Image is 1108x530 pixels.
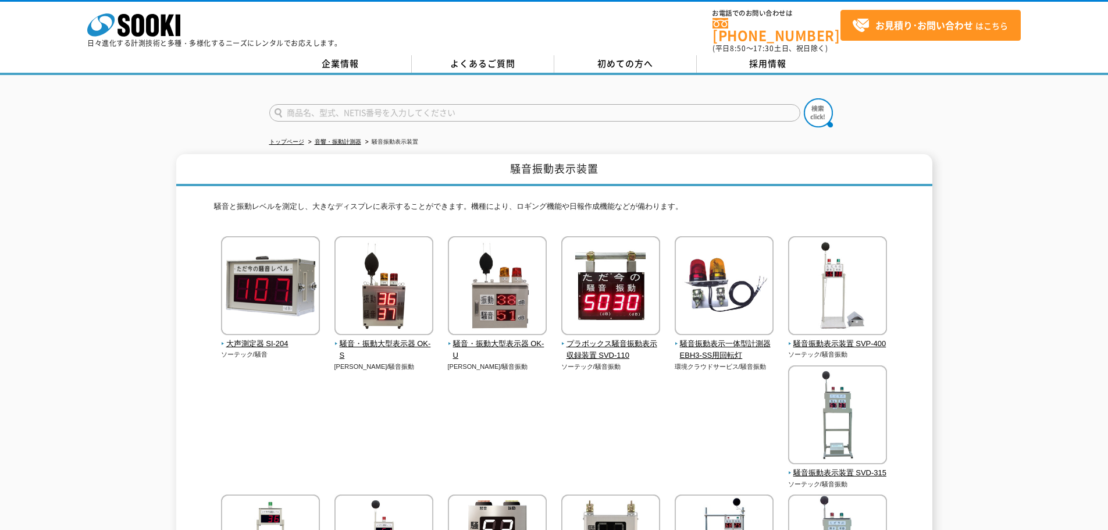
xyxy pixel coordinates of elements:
[334,338,434,362] span: 騒音・振動大型表示器 OK-S
[788,236,887,338] img: 騒音振動表示装置 SVP-400
[554,55,697,73] a: 初めての方へ
[334,236,433,338] img: 騒音・振動大型表示器 OK-S
[804,98,833,127] img: btn_search.png
[412,55,554,73] a: よくあるご質問
[221,236,320,338] img: 大声測定器 SI-204
[221,327,320,350] a: 大声測定器 SI-204
[315,138,361,145] a: 音響・振動計測器
[788,365,887,467] img: 騒音振動表示装置 SVD-315
[87,40,342,47] p: 日々進化する計測技術と多種・多様化するニーズにレンタルでお応えします。
[753,43,774,54] span: 17:30
[269,104,800,122] input: 商品名、型式、NETIS番号を入力してください
[597,57,653,70] span: 初めての方へ
[788,350,888,360] p: ソーテック/騒音振動
[221,350,320,360] p: ソーテック/騒音
[675,362,774,372] p: 環境クラウドサービス/騒音振動
[697,55,839,73] a: 採用情報
[448,236,547,338] img: 騒音・振動大型表示器 OK-U
[448,362,547,372] p: [PERSON_NAME]/騒音振動
[448,338,547,362] span: 騒音・振動大型表示器 OK-U
[675,236,774,338] img: 騒音振動表示一体型計測器 EBH3-SS用回転灯
[788,456,888,479] a: 騒音振動表示装置 SVD-315
[788,467,888,479] span: 騒音振動表示装置 SVD-315
[221,338,320,350] span: 大声測定器 SI-204
[875,18,973,32] strong: お見積り･お問い合わせ
[712,18,840,42] a: [PHONE_NUMBER]
[176,154,932,186] h1: 騒音振動表示装置
[448,327,547,362] a: 騒音・振動大型表示器 OK-U
[712,10,840,17] span: お電話でのお問い合わせは
[840,10,1021,41] a: お見積り･お問い合わせはこちら
[561,362,661,372] p: ソーテック/騒音振動
[852,17,1008,34] span: はこちら
[214,201,895,219] p: 騒音と振動レベルを測定し、大きなディスプレに表示することができます。機種により、ロギング機能や日報作成機能などが備わります。
[788,338,888,350] span: 騒音振動表示装置 SVP-400
[334,362,434,372] p: [PERSON_NAME]/騒音振動
[675,327,774,362] a: 騒音振動表示一体型計測器 EBH3-SS用回転灯
[269,138,304,145] a: トップページ
[561,327,661,362] a: プラボックス騒音振動表示収録装置 SVD-110
[269,55,412,73] a: 企業情報
[561,338,661,362] span: プラボックス騒音振動表示収録装置 SVD-110
[712,43,828,54] span: (平日 ～ 土日、祝日除く)
[788,327,888,350] a: 騒音振動表示装置 SVP-400
[334,327,434,362] a: 騒音・振動大型表示器 OK-S
[730,43,746,54] span: 8:50
[675,338,774,362] span: 騒音振動表示一体型計測器 EBH3-SS用回転灯
[788,479,888,489] p: ソーテック/騒音振動
[561,236,660,338] img: プラボックス騒音振動表示収録装置 SVD-110
[363,136,418,148] li: 騒音振動表示装置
